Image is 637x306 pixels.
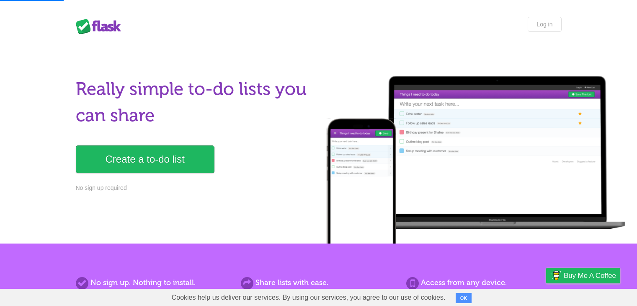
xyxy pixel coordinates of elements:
h1: Really simple to-do lists you can share [76,76,314,129]
div: Flask Lists [76,19,126,34]
a: Buy me a coffee [546,268,620,283]
h2: Share lists with ease. [241,277,396,288]
img: Buy me a coffee [550,268,562,283]
span: Buy me a coffee [564,268,616,283]
p: No sign up required [76,184,314,192]
button: OK [456,293,472,303]
h2: Access from any device. [406,277,561,288]
a: Log in [528,17,561,32]
span: Cookies help us deliver our services. By using our services, you agree to our use of cookies. [163,289,454,306]
a: Create a to-do list [76,145,214,173]
h2: No sign up. Nothing to install. [76,277,231,288]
